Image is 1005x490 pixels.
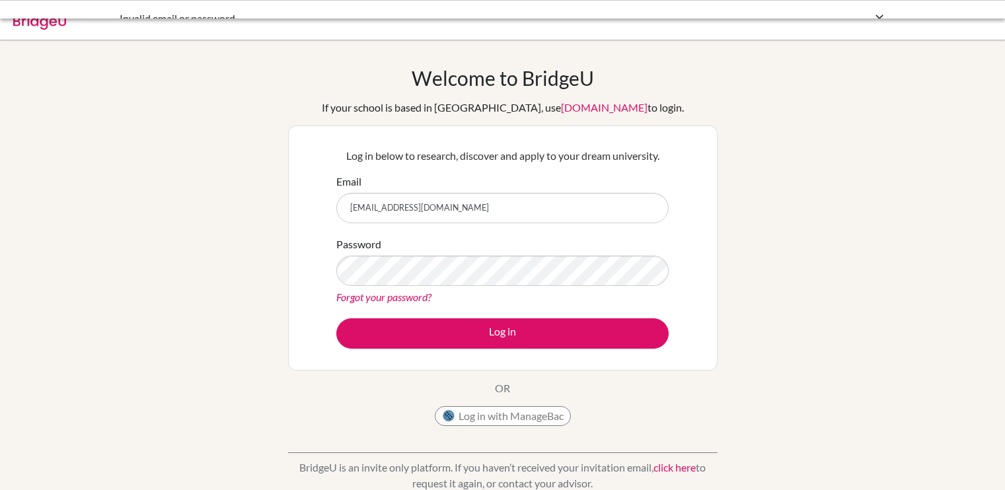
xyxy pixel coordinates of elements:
[13,9,66,30] img: Bridge-U
[120,11,688,26] div: Invalid email or password.
[336,318,669,349] button: Log in
[561,101,648,114] a: [DOMAIN_NAME]
[653,461,696,473] a: click here
[412,66,594,90] h1: Welcome to BridgeU
[336,291,431,303] a: Forgot your password?
[495,380,510,396] p: OR
[322,100,684,116] div: If your school is based in [GEOGRAPHIC_DATA], use to login.
[435,406,571,426] button: Log in with ManageBac
[336,148,669,164] p: Log in below to research, discover and apply to your dream university.
[336,236,381,252] label: Password
[336,174,361,190] label: Email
